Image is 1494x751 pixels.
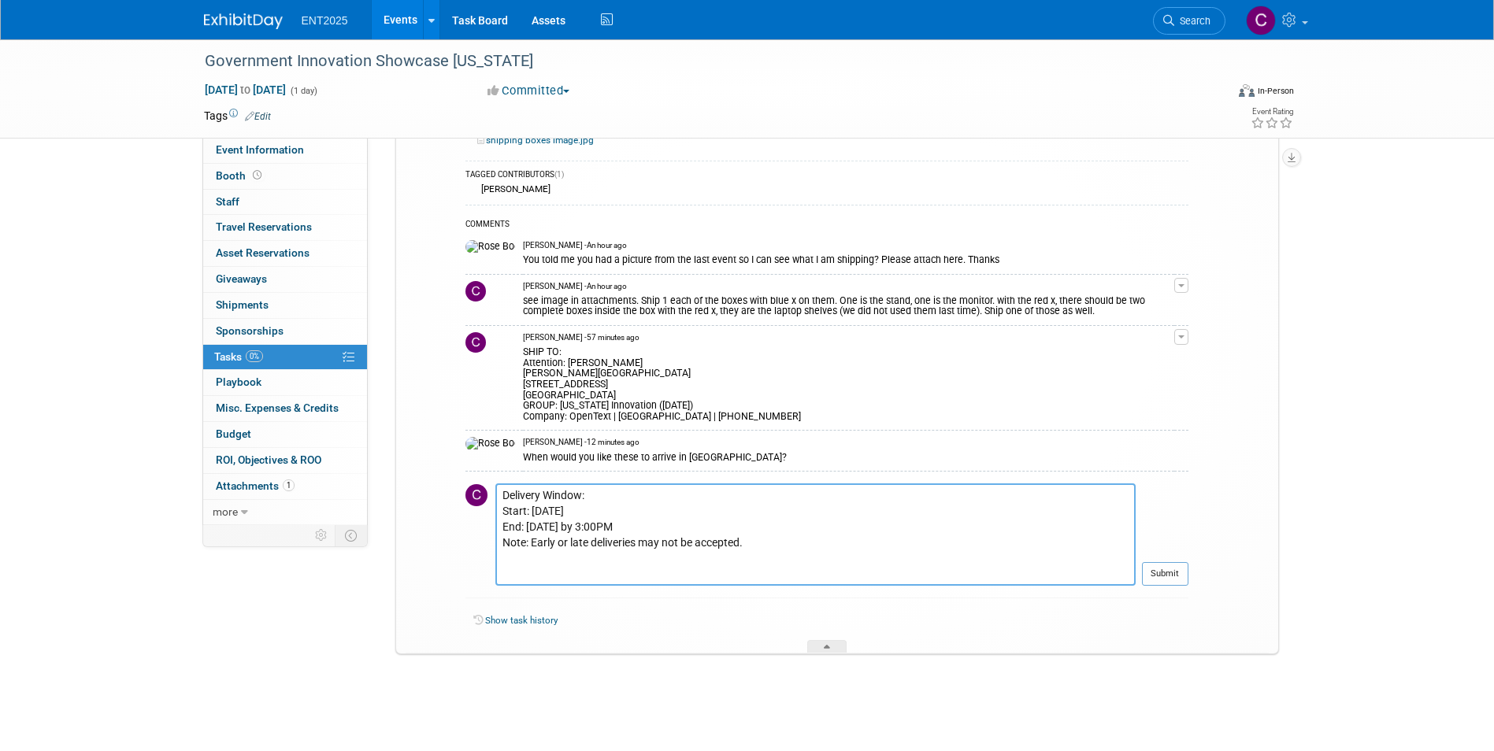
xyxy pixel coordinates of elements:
[1133,82,1295,105] div: Event Format
[216,427,251,440] span: Budget
[465,240,515,254] img: Rose Bodin
[203,190,367,215] a: Staff
[203,215,367,240] a: Travel Reservations
[1174,15,1210,27] span: Search
[302,14,348,27] span: ENT2025
[216,169,265,182] span: Booth
[308,525,336,546] td: Personalize Event Tab Strip
[246,350,263,362] span: 0%
[1153,7,1225,35] a: Search
[238,83,253,96] span: to
[1257,85,1294,97] div: In-Person
[216,324,284,337] span: Sponsorships
[465,169,1188,183] div: TAGGED CONTRIBUTORS
[203,500,367,525] a: more
[465,217,1188,234] div: COMMENTS
[214,350,263,363] span: Tasks
[216,401,339,414] span: Misc. Expenses & Credits
[523,343,1174,422] div: SHIP TO: Attention: [PERSON_NAME] [PERSON_NAME][GEOGRAPHIC_DATA] [STREET_ADDRESS] [GEOGRAPHIC_DAT...
[203,396,367,421] a: Misc. Expenses & Credits
[204,13,283,29] img: ExhibitDay
[465,484,487,506] img: Colleen Mueller
[523,240,627,251] span: [PERSON_NAME] - An hour ago
[216,220,312,233] span: Travel Reservations
[523,332,639,343] span: [PERSON_NAME] - 57 minutes ago
[203,319,367,344] a: Sponsorships
[203,474,367,499] a: Attachments1
[1246,6,1276,35] img: Colleen Mueller
[1239,84,1255,97] img: Format-Inperson.png
[216,453,321,466] span: ROI, Objectives & ROO
[245,111,271,122] a: Edit
[1251,108,1293,116] div: Event Rating
[203,293,367,318] a: Shipments
[554,170,564,179] span: (1)
[216,298,269,311] span: Shipments
[250,169,265,181] span: Booth not reserved yet
[216,375,261,388] span: Playbook
[465,281,486,302] img: Colleen Mueller
[199,47,1202,76] div: Government Innovation Showcase [US_STATE]
[203,164,367,189] a: Booth
[485,615,558,626] a: Show task history
[203,241,367,266] a: Asset Reservations
[523,251,1174,266] div: You told me you had a picture from the last event so I can see what I am shipping? Please attach ...
[203,370,367,395] a: Playbook
[203,448,367,473] a: ROI, Objectives & ROO
[335,525,367,546] td: Toggle Event Tabs
[477,183,551,194] div: [PERSON_NAME]
[289,86,317,96] span: (1 day)
[216,195,239,208] span: Staff
[204,83,287,97] span: [DATE] [DATE]
[465,437,515,451] img: Rose Bodin
[523,437,639,448] span: [PERSON_NAME] - 12 minutes ago
[203,422,367,447] a: Budget
[477,135,594,146] a: shipping boxes image.jpg
[216,272,267,285] span: Giveaways
[203,138,367,163] a: Event Information
[216,479,295,492] span: Attachments
[216,143,304,156] span: Event Information
[523,449,1174,464] div: When would you like these to arrive in [GEOGRAPHIC_DATA]?
[523,281,627,292] span: [PERSON_NAME] - An hour ago
[1142,562,1188,586] button: Submit
[465,332,486,353] img: Colleen Mueller
[204,108,271,124] td: Tags
[203,345,367,370] a: Tasks0%
[283,479,295,491] span: 1
[203,267,367,292] a: Giveaways
[216,246,310,259] span: Asset Reservations
[482,83,576,99] button: Committed
[213,505,238,518] span: more
[523,292,1174,317] div: see image in attachments. Ship 1 each of the boxes with blue x on them. One is the stand, one is ...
